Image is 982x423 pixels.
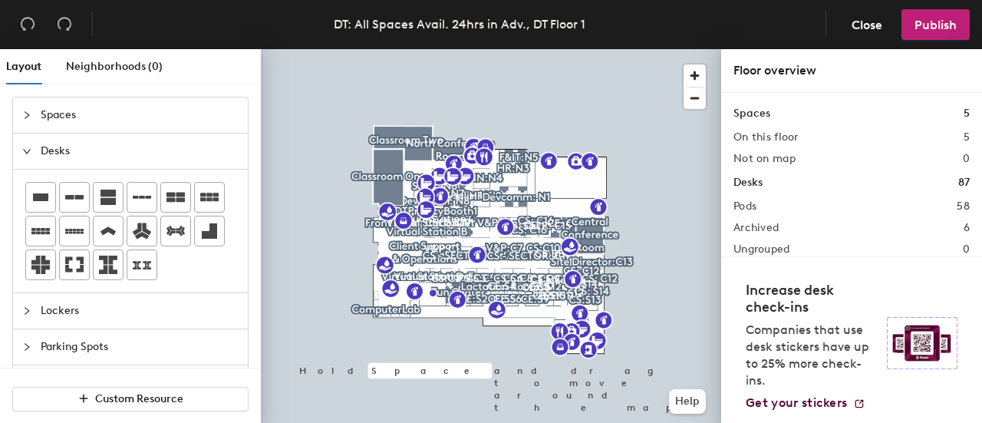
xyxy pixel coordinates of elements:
h2: 0 [963,243,970,256]
span: Custom Resource [95,392,183,405]
h2: Not on map [733,153,796,165]
button: Undo (⌘ + Z) [12,9,43,40]
button: Redo (⌘ + ⇧ + Z) [49,9,80,40]
button: Close [839,9,895,40]
h1: 87 [958,174,970,191]
span: collapsed [22,306,31,316]
h2: Pods [733,200,756,213]
h4: Increase desk check-ins [746,282,878,316]
h2: 58 [957,200,970,213]
span: Parking Spots [41,329,239,365]
button: Help [669,389,706,414]
span: Close [852,18,882,32]
span: Neighborhoods (0) [66,60,163,73]
div: DT: All Spaces Avail. 24hrs in Adv., DT Floor 1 [334,15,585,34]
p: Companies that use desk stickers have up to 25% more check-ins. [746,322,878,389]
h1: Desks [733,174,763,191]
h1: Spaces [733,105,770,122]
span: Lockers [41,293,239,329]
h1: 5 [964,105,970,122]
h2: 0 [963,153,970,165]
div: Floor overview [733,61,970,80]
span: Publish [914,18,957,32]
button: Custom Resource [12,387,249,411]
span: Desks [41,134,239,169]
img: Sticker logo [887,317,957,369]
span: collapsed [22,111,31,120]
h2: 5 [964,131,970,144]
h2: 6 [964,222,970,234]
h2: Ungrouped [733,243,790,256]
span: Get your stickers [746,395,847,410]
h2: On this floor [733,131,799,144]
span: Spaces [41,97,239,133]
a: Get your stickers [746,395,865,411]
span: expanded [22,147,31,156]
span: collapsed [22,342,31,352]
span: Layout [6,60,41,73]
button: Publish [901,9,970,40]
h2: Archived [733,222,779,234]
span: Points of Interest [41,365,239,401]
